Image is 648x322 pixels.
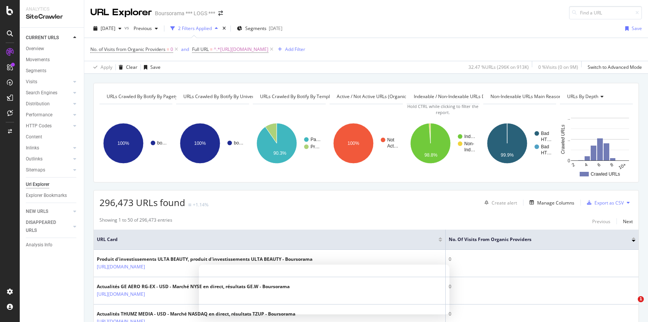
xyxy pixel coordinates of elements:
[26,166,45,174] div: Sitemaps
[569,6,642,19] input: Find a URL
[622,22,642,35] button: Save
[99,217,172,226] div: Showing 1 to 50 of 296,473 entries
[483,110,556,176] div: A chart.
[26,34,59,42] div: CURRENT URLS
[424,152,437,158] text: 98.8%
[541,131,549,136] text: Bad
[594,200,624,206] div: Export as CSV
[178,25,212,32] div: 2 Filters Applied
[285,46,305,52] div: Add Filter
[26,89,71,97] a: Search Engines
[125,24,131,31] span: vs
[99,110,172,176] svg: A chart.
[176,110,249,176] svg: A chart.
[560,110,632,176] svg: A chart.
[560,125,566,154] text: Crawled URLs
[26,89,57,97] div: Search Engines
[311,144,320,149] text: Pr…
[218,11,223,16] div: arrow-right-arrow-left
[269,25,282,32] div: [DATE]
[188,204,191,206] img: Equal
[116,61,137,73] button: Clear
[99,196,185,209] span: 296,473 URLs found
[26,56,79,64] a: Movements
[26,208,48,216] div: NEW URLS
[107,93,183,100] span: URLs Crawled By Botify By pagetype
[623,217,633,226] button: Next
[568,158,570,163] text: 0
[26,144,71,152] a: Inlinks
[449,311,635,317] div: 0
[97,263,145,271] a: [URL][DOMAIN_NAME]
[275,45,305,54] button: Add Filter
[387,143,398,149] text: Act…
[583,162,588,168] text: 4
[26,56,50,64] div: Movements
[591,171,620,177] text: Crawled URLs
[259,90,348,103] h4: URLs Crawled By Botify By template
[26,45,79,53] a: Overview
[210,46,213,52] span: =
[527,198,574,207] button: Manage Columns
[101,64,112,70] div: Apply
[311,137,321,142] text: Pa…
[588,64,642,70] div: Switch to Advanced Mode
[449,256,635,263] div: 0
[26,144,39,152] div: Inlinks
[105,90,194,103] h4: URLs Crawled By Botify By pagetype
[26,111,71,119] a: Performance
[141,61,161,73] button: Save
[26,241,79,249] a: Analysis Info
[90,6,152,19] div: URL Explorer
[253,110,325,176] svg: A chart.
[90,46,166,52] span: No. of Visits from Organic Providers
[26,13,78,21] div: SiteCrawler
[26,219,64,235] div: DISAPPEARED URLS
[26,34,71,42] a: CURRENT URLS
[414,93,506,100] span: Indexable / Non-Indexable URLs distribution
[26,241,52,249] div: Analysis Info
[26,100,71,108] a: Distribution
[481,197,517,209] button: Create alert
[330,110,402,176] div: A chart.
[97,256,312,263] div: Produit d'investissements ULTA BEAUTY, produit d'investissements ULTA BEAUTY - Boursorama
[194,141,206,146] text: 100%
[449,283,635,290] div: 0
[97,311,295,317] div: Actualités THUMZ MEDIA - USD - Marché NASDAQ en direct, résultats TZUP - Boursorama
[348,141,359,146] text: 100%
[118,141,129,146] text: 100%
[26,181,49,189] div: Url Explorer
[26,67,79,75] a: Segments
[407,110,479,176] div: A chart.
[26,133,79,141] a: Content
[199,265,449,314] iframe: Enquête de Botify
[464,134,475,139] text: Ind…
[26,166,71,174] a: Sitemaps
[131,22,161,35] button: Previous
[26,192,79,200] a: Explorer Bookmarks
[97,236,437,243] span: URL Card
[568,116,570,121] text: ..
[537,200,574,206] div: Manage Columns
[274,151,287,156] text: 90.3%
[337,93,417,100] span: Active / Not Active URLs (organic - all)
[214,44,268,55] span: ^.*[URL][DOMAIN_NAME]
[26,100,50,108] div: Distribution
[26,45,44,53] div: Overview
[26,133,42,141] div: Content
[167,22,221,35] button: 2 Filters Applied
[592,218,610,225] div: Previous
[26,111,52,119] div: Performance
[101,25,115,32] span: 2025 Aug. 8th
[26,208,71,216] a: NEW URLS
[26,67,46,75] div: Segments
[567,93,598,100] span: URLs by Depth
[489,90,573,103] h4: Non-Indexable URLs Main Reason
[183,93,256,100] span: URLs Crawled By Botify By univers
[167,46,169,52] span: =
[26,219,71,235] a: DISAPPEARED URLS
[490,93,561,100] span: Non-Indexable URLs Main Reason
